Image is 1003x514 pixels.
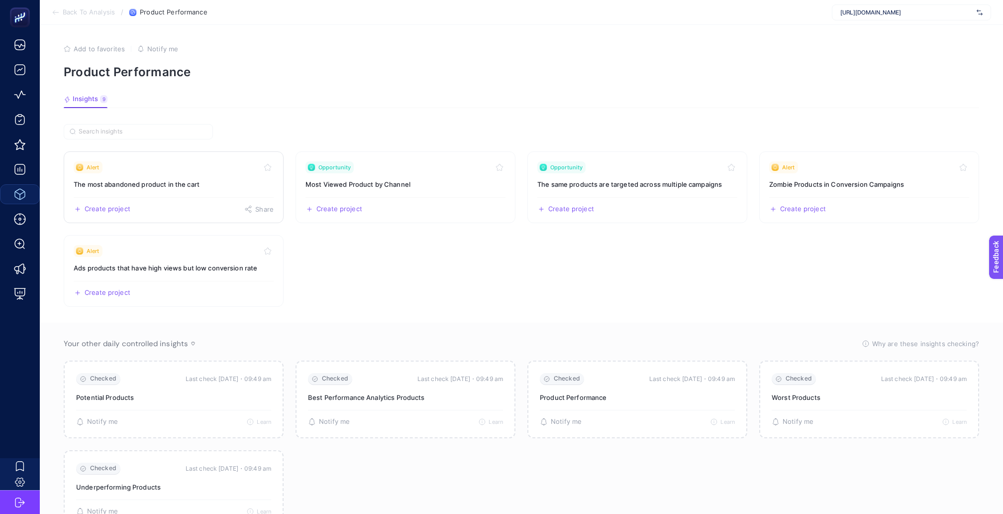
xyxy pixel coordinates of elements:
[64,45,125,53] button: Add to favorites
[649,374,735,384] time: Last check [DATE]・09:49 am
[76,418,118,426] button: Notify me
[550,163,583,171] span: Opportunity
[305,205,362,213] button: Create a new project based on this insight
[840,8,973,16] span: [URL][DOMAIN_NAME]
[64,151,284,223] a: View insight titled
[540,418,582,426] button: Notify me
[186,374,271,384] time: Last check [DATE]・09:49 am
[479,418,503,425] button: Learn
[786,375,812,383] span: Checked
[417,374,503,384] time: Last check [DATE]・09:49 am
[63,8,115,16] span: Back To Analysis
[121,8,123,16] span: /
[548,205,594,213] span: Create project
[318,163,351,171] span: Opportunity
[64,235,284,307] a: View insight titled
[952,418,967,425] span: Learn
[308,393,503,402] p: Best Performance Analytics Products
[489,418,503,425] span: Learn
[255,205,274,213] span: Share
[90,375,116,383] span: Checked
[942,418,967,425] button: Learn
[74,289,130,297] button: Create a new project based on this insight
[720,418,735,425] span: Learn
[73,95,98,103] span: Insights
[64,339,188,349] span: Your other daily controlled insights
[87,163,100,171] span: Alert
[76,393,271,402] p: Potential Products
[725,161,737,173] button: Toggle favorite
[244,205,274,213] button: Share this insight
[262,161,274,173] button: Toggle favorite
[783,418,813,426] span: Notify me
[79,128,207,135] input: Search
[308,418,350,426] button: Notify me
[6,3,38,11] span: Feedback
[319,418,350,426] span: Notify me
[322,375,348,383] span: Checked
[780,205,826,213] span: Create project
[64,65,979,79] p: Product Performance
[881,374,967,384] time: Last check [DATE]・09:49 am
[977,7,983,17] img: svg%3e
[494,161,505,173] button: Toggle favorite
[247,418,271,425] button: Learn
[537,205,594,213] button: Create a new project based on this insight
[87,418,118,426] span: Notify me
[316,205,362,213] span: Create project
[147,45,178,53] span: Notify me
[551,418,582,426] span: Notify me
[296,151,515,223] a: View insight titled
[90,465,116,472] span: Checked
[76,483,271,492] p: Underperforming Products
[527,151,747,223] a: View insight titled
[957,161,969,173] button: Toggle favorite
[85,205,130,213] span: Create project
[759,151,979,223] a: View insight titled
[769,179,969,189] h3: Insight title
[305,179,505,189] h3: Insight title
[100,95,107,103] div: 9
[540,393,735,402] p: Product Performance
[85,289,130,297] span: Create project
[140,8,207,16] span: Product Performance
[137,45,178,53] button: Notify me
[74,45,125,53] span: Add to favorites
[262,245,274,257] button: Toggle favorite
[74,179,274,189] h3: Insight title
[74,205,130,213] button: Create a new project based on this insight
[87,247,100,255] span: Alert
[64,151,979,307] section: Insight Packages
[872,339,979,349] span: Why are these insights checking?
[74,263,274,273] h3: Insight title
[257,418,271,425] span: Learn
[537,179,737,189] h3: Insight title
[710,418,735,425] button: Learn
[772,393,967,402] p: Worst Products
[782,163,795,171] span: Alert
[772,418,813,426] button: Notify me
[554,375,580,383] span: Checked
[769,205,826,213] button: Create a new project based on this insight
[186,464,271,474] time: Last check [DATE]・09:49 am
